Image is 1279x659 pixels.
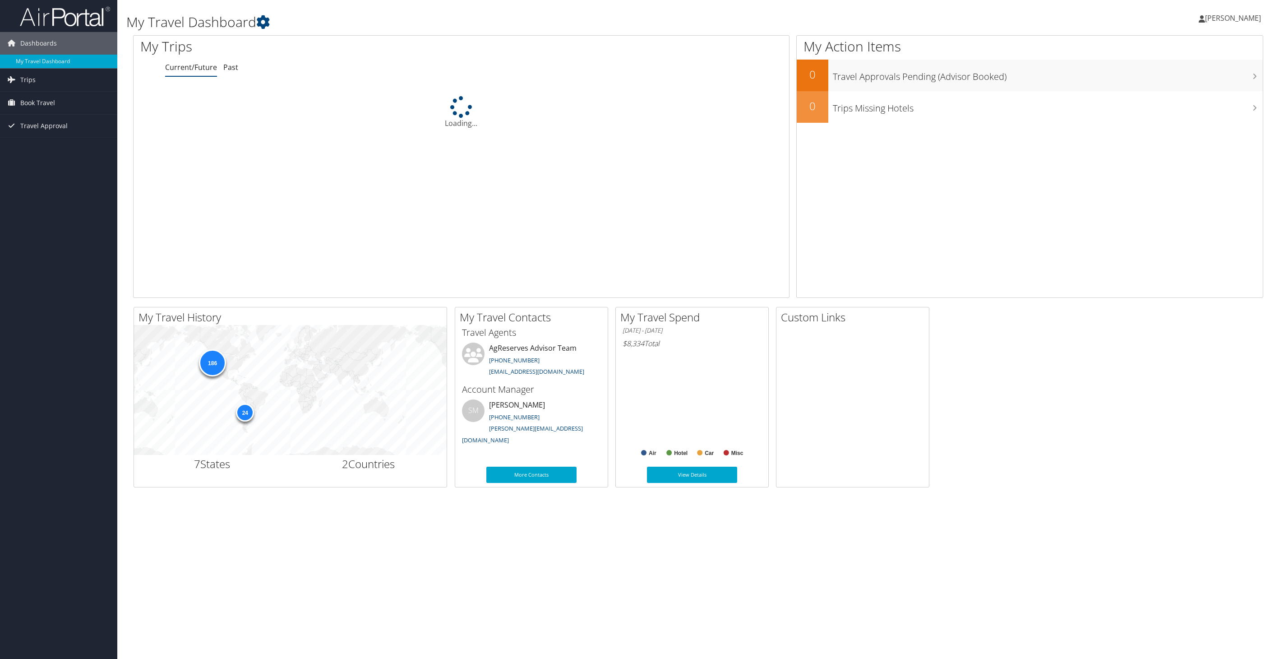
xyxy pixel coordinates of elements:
h2: 0 [797,98,828,114]
a: [EMAIL_ADDRESS][DOMAIN_NAME] [489,367,584,376]
h1: My Travel Dashboard [126,13,889,32]
h3: Travel Agents [462,326,601,339]
h6: [DATE] - [DATE] [623,326,762,335]
h3: Travel Approvals Pending (Advisor Booked) [833,66,1263,83]
h2: 0 [797,67,828,82]
span: Dashboards [20,32,57,55]
a: View Details [647,467,737,483]
h1: My Trips [140,37,509,56]
span: 2 [342,456,348,471]
span: Travel Approval [20,115,68,137]
text: Hotel [674,450,688,456]
a: Current/Future [165,62,217,72]
a: [PERSON_NAME][EMAIL_ADDRESS][DOMAIN_NAME] [462,424,583,444]
a: More Contacts [486,467,577,483]
div: 24 [236,404,254,422]
a: [PHONE_NUMBER] [489,356,540,364]
text: Air [649,450,656,456]
h6: Total [623,339,762,348]
span: 7 [194,456,200,471]
h2: Countries [297,456,440,472]
div: SM [462,399,485,422]
h2: Custom Links [781,310,929,325]
h2: States [141,456,284,472]
img: airportal-logo.png [20,6,110,27]
span: $8,334 [623,339,644,348]
a: [PERSON_NAME] [1199,5,1270,32]
h1: My Action Items [797,37,1263,56]
div: Loading... [134,96,789,129]
h2: My Travel History [139,310,447,325]
h2: My Travel Spend [620,310,768,325]
a: 0Travel Approvals Pending (Advisor Booked) [797,60,1263,91]
h3: Trips Missing Hotels [833,97,1263,115]
text: Car [705,450,714,456]
h2: My Travel Contacts [460,310,608,325]
a: [PHONE_NUMBER] [489,413,540,421]
li: AgReserves Advisor Team [457,343,605,380]
span: Book Travel [20,92,55,114]
span: Trips [20,69,36,91]
h3: Account Manager [462,383,601,396]
a: Past [223,62,238,72]
li: [PERSON_NAME] [457,399,605,448]
div: 186 [199,349,226,376]
a: 0Trips Missing Hotels [797,91,1263,123]
span: [PERSON_NAME] [1205,13,1261,23]
text: Misc [731,450,743,456]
